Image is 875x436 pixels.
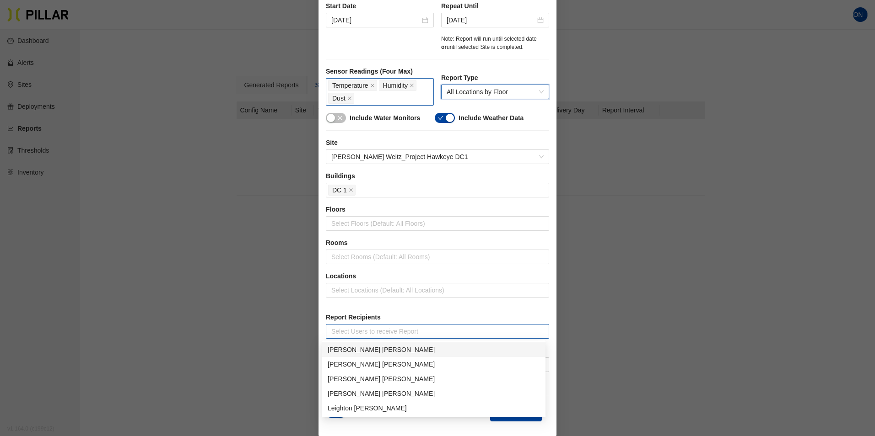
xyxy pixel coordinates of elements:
input: Oct 13, 2025 [331,15,420,25]
span: check [438,115,443,121]
label: Locations [326,271,549,281]
div: [PERSON_NAME] [PERSON_NAME] [328,359,540,369]
label: Site [326,138,549,148]
label: Report Type [441,73,549,83]
div: [PERSON_NAME] [PERSON_NAME] [328,345,540,355]
span: close [337,115,343,121]
span: close [410,83,414,89]
label: Buildings [326,171,549,181]
label: Sensor Readings (Four Max) [326,67,434,76]
label: Repeat Until [441,1,549,11]
label: Rooms [326,238,549,248]
input: Apr 13, 2026 [447,15,535,25]
span: All Locations by Floor [447,85,544,99]
div: [PERSON_NAME] [PERSON_NAME] [328,388,540,399]
span: Layton Weitz_Project Hawkeye DC1 [331,150,544,164]
label: Report Recipients [326,313,549,322]
span: close [370,83,375,89]
label: Floors [326,205,549,214]
label: Include Weather Data [459,113,524,123]
div: Leighton [PERSON_NAME] [328,403,540,413]
label: Start Date [326,1,434,11]
span: Dust [332,93,346,103]
div: [PERSON_NAME] [PERSON_NAME] [328,374,540,384]
span: Temperature [332,80,368,90]
div: Note: Report will run until selected date until selected Site is completed. [441,35,549,52]
span: or [441,44,447,50]
span: close [349,188,353,193]
span: close [347,96,352,101]
label: Include Water Monitors [350,113,420,123]
span: DC 1 [332,185,347,195]
span: Humidity [383,80,408,90]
